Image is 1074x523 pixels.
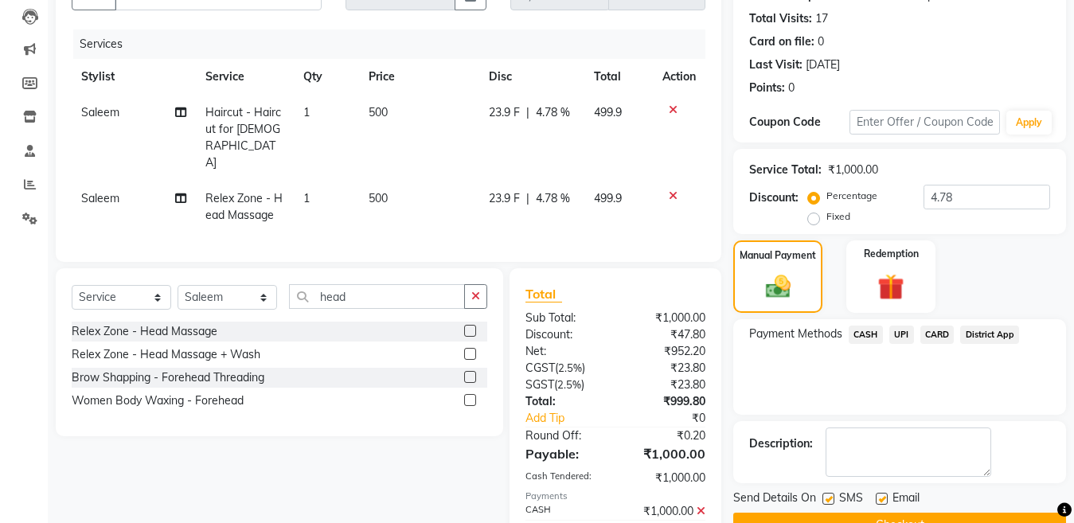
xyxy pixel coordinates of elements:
[615,360,717,377] div: ₹23.80
[525,361,555,375] span: CGST
[359,59,479,95] th: Price
[81,191,119,205] span: Saleem
[557,378,581,391] span: 2.5%
[615,503,717,520] div: ₹1,000.00
[615,470,717,486] div: ₹1,000.00
[818,33,824,50] div: 0
[594,191,622,205] span: 499.9
[749,435,813,452] div: Description:
[615,343,717,360] div: ₹952.20
[81,105,119,119] span: Saleem
[514,326,615,343] div: Discount:
[920,326,955,344] span: CARD
[749,326,842,342] span: Payment Methods
[849,110,1000,135] input: Enter Offer / Coupon Code
[594,105,622,119] span: 499.9
[749,33,814,50] div: Card on file:
[489,190,520,207] span: 23.9 F
[514,360,615,377] div: ( )
[749,10,812,27] div: Total Visits:
[489,104,520,121] span: 23.9 F
[72,323,217,340] div: Relex Zone - Head Massage
[806,57,840,73] div: [DATE]
[369,191,388,205] span: 500
[514,343,615,360] div: Net:
[788,80,795,96] div: 0
[826,209,850,224] label: Fixed
[733,490,816,509] span: Send Details On
[889,326,914,344] span: UPI
[892,490,920,509] span: Email
[514,427,615,444] div: Round Off:
[826,189,877,203] label: Percentage
[369,105,388,119] span: 500
[289,284,465,309] input: Search or Scan
[758,272,799,301] img: _cash.svg
[828,162,878,178] div: ₹1,000.00
[584,59,653,95] th: Total
[749,189,799,206] div: Discount:
[960,326,1019,344] span: District App
[615,326,717,343] div: ₹47.80
[514,503,615,520] div: CASH
[72,59,196,95] th: Stylist
[749,162,822,178] div: Service Total:
[653,59,705,95] th: Action
[632,410,717,427] div: ₹0
[514,377,615,393] div: ( )
[525,286,562,302] span: Total
[205,105,281,170] span: Haircut - Haircut for [DEMOGRAPHIC_DATA]
[749,57,803,73] div: Last Visit:
[303,191,310,205] span: 1
[839,490,863,509] span: SMS
[749,114,849,131] div: Coupon Code
[615,393,717,410] div: ₹999.80
[72,392,244,409] div: Women Body Waxing - Forehead
[558,361,582,374] span: 2.5%
[526,190,529,207] span: |
[869,271,912,303] img: _gift.svg
[205,191,283,222] span: Relex Zone - Head Massage
[72,346,260,363] div: Relex Zone - Head Massage + Wash
[514,393,615,410] div: Total:
[72,369,264,386] div: Brow Shapping - Forehead Threading
[1006,111,1052,135] button: Apply
[294,59,359,95] th: Qty
[514,310,615,326] div: Sub Total:
[525,490,705,503] div: Payments
[303,105,310,119] span: 1
[615,427,717,444] div: ₹0.20
[196,59,294,95] th: Service
[849,326,883,344] span: CASH
[815,10,828,27] div: 17
[864,247,919,261] label: Redemption
[526,104,529,121] span: |
[740,248,816,263] label: Manual Payment
[479,59,584,95] th: Disc
[615,310,717,326] div: ₹1,000.00
[73,29,717,59] div: Services
[525,377,554,392] span: SGST
[514,410,632,427] a: Add Tip
[536,190,570,207] span: 4.78 %
[615,444,717,463] div: ₹1,000.00
[514,470,615,486] div: Cash Tendered:
[615,377,717,393] div: ₹23.80
[536,104,570,121] span: 4.78 %
[749,80,785,96] div: Points:
[514,444,615,463] div: Payable:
